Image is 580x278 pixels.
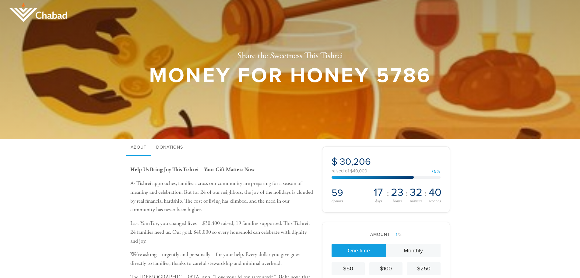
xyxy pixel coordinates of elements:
[391,187,403,198] span: 23
[126,139,151,156] a: About
[406,189,408,198] span: :
[429,199,441,204] span: seconds
[332,169,441,173] div: raised of $40,000
[332,231,441,238] div: Amount
[386,244,441,257] a: Monthly
[396,232,398,237] span: 1
[130,219,313,245] p: Last YomTov, you changed lives—$30,400 raised, 19 families supported. This Tishrei, 24 families n...
[332,187,369,199] h2: 59
[332,199,369,203] div: donors
[130,166,255,173] b: Help Us Bring Joy This Tishrei—Your Gift Matters Now
[429,187,441,198] span: 40
[340,156,371,168] span: 30,206
[410,199,422,204] span: minutes
[387,189,389,198] span: :
[130,250,313,268] p: We’re asking—urgently and personally—for your help. Every dollar you give goes directly to famili...
[393,199,402,204] span: hours
[149,51,431,61] h2: Share the Sweetness This Tishrei
[332,244,386,257] a: One-time
[334,265,362,273] div: $50
[332,156,337,168] span: $
[369,262,402,275] a: $100
[410,265,438,273] div: $250
[407,262,440,275] a: $250
[374,187,383,198] span: 17
[151,139,188,156] a: Donations
[130,179,313,214] p: As Tishrei approaches, families across our community are preparing for a season of meaning and ce...
[149,66,431,86] h1: Money for Honey 5786
[332,262,365,275] a: $50
[9,3,67,22] img: logo_half.png
[375,199,382,204] span: days
[392,232,402,237] span: /2
[424,189,427,198] span: :
[410,187,422,198] span: 32
[372,265,400,273] div: $100
[431,169,441,174] div: 75%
